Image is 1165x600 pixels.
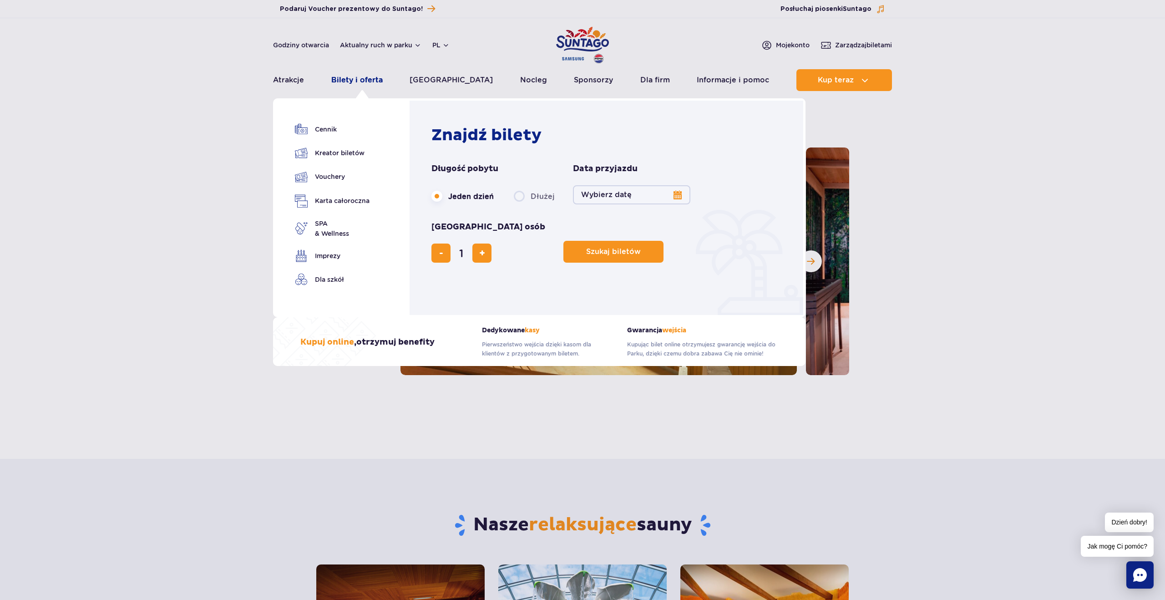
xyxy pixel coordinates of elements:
[451,242,472,264] input: liczba biletów
[295,219,370,239] a: SPA& Wellness
[472,244,491,263] button: dodaj bilet
[295,273,370,286] a: Dla szkół
[520,69,547,91] a: Nocleg
[514,187,555,206] label: Dłużej
[295,147,370,159] a: Kreator biletów
[1126,561,1154,589] div: Chat
[563,241,664,263] button: Szukaj biletów
[1081,536,1154,557] span: Jak mogę Ci pomóc?
[273,69,304,91] a: Atrakcje
[482,340,613,358] p: Pierwszeństwo wejścia dzięki kasom dla klientów z przygotowanym biletem.
[573,185,690,204] button: Wybierz datę
[340,41,421,49] button: Aktualny ruch w parku
[331,69,383,91] a: Bilety i oferta
[525,326,540,334] span: kasy
[818,76,854,84] span: Kup teraz
[432,41,450,50] button: pl
[627,326,778,334] strong: Gwarancja
[835,41,892,50] span: Zarządzaj biletami
[431,244,451,263] button: usuń bilet
[796,69,892,91] button: Kup teraz
[431,163,786,263] form: Planowanie wizyty w Park of Poland
[273,41,329,50] a: Godziny otwarcia
[627,340,778,358] p: Kupując bilet online otrzymujesz gwarancję wejścia do Parku, dzięki czemu dobra zabawa Cię nie om...
[315,219,349,239] span: SPA & Wellness
[295,170,370,183] a: Vouchery
[662,326,686,334] span: wejścia
[1105,513,1154,532] span: Dzień dobry!
[776,41,810,50] span: Moje konto
[300,337,435,348] h3: , otrzymuj benefity
[295,249,370,262] a: Imprezy
[431,222,545,233] span: [GEOGRAPHIC_DATA] osób
[431,163,498,174] span: Długość pobytu
[295,123,370,136] a: Cennik
[640,69,670,91] a: Dla firm
[573,163,638,174] span: Data przyjazdu
[586,248,641,256] span: Szukaj biletów
[574,69,613,91] a: Sponsorzy
[482,326,613,334] strong: Dedykowane
[821,40,892,51] a: Zarządzajbiletami
[410,69,493,91] a: [GEOGRAPHIC_DATA]
[295,194,370,208] a: Karta całoroczna
[761,40,810,51] a: Mojekonto
[697,69,769,91] a: Informacje i pomoc
[431,187,494,206] label: Jeden dzień
[431,125,542,145] strong: Znajdź bilety
[300,337,354,347] span: Kupuj online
